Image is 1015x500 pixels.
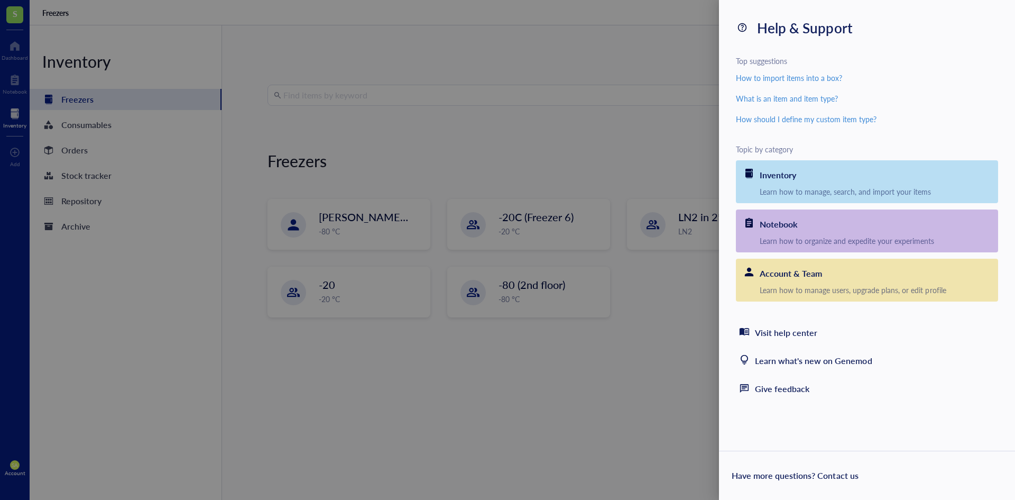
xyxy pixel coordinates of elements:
[760,236,998,246] div: Learn how to organize and expedite your experiments
[760,168,796,183] div: Inventory
[736,160,998,203] a: InventoryLearn how to manage, search, and import your items
[736,319,998,347] a: Visit help center
[736,93,998,107] a: What is an item and item type?
[736,72,998,86] a: How to import items into a box?
[760,285,998,295] div: Learn how to manage users, upgrade plans, or edit profile
[817,469,858,481] a: Contact us
[736,259,998,302] a: Account & TeamLearn how to manage users, upgrade plans, or edit profile
[760,217,798,232] div: Notebook
[755,381,809,396] div: Give feedback
[736,72,842,84] div: How to import items into a box?
[736,113,998,128] a: How should I define my custom item type?
[736,56,998,66] div: Top suggestions
[736,210,998,252] a: NotebookLearn how to organize and expedite your experiments
[755,325,817,340] div: Visit help center
[760,266,822,281] div: Account & Team
[736,144,998,154] div: Topic by category
[755,353,872,368] div: Learn what's new on Genemod
[757,17,853,39] div: Help & Support
[736,113,876,125] div: How should I define my custom item type?
[736,93,838,104] div: What is an item and item type?
[760,187,998,196] div: Learn how to manage, search, and import your items
[732,468,1002,483] div: Have more questions?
